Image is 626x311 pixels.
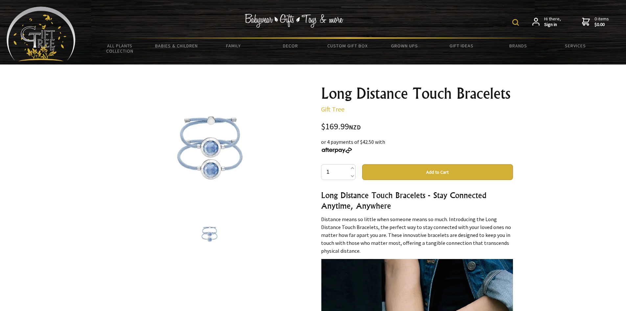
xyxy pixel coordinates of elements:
[321,105,344,113] a: Gift Tree
[547,39,604,53] a: Services
[532,16,561,28] a: Hi there,Sign in
[594,22,609,28] strong: $0.00
[319,39,376,53] a: Custom Gift Box
[321,190,513,211] h3: Long Distance Touch Bracelets - Stay Connected Anytime, Anywhere
[433,39,490,53] a: Gift Ideas
[490,39,547,53] a: Brands
[512,19,519,26] img: product search
[321,122,513,131] div: $169.99
[262,39,319,53] a: Decor
[321,138,513,154] div: or 4 payments of $42.50 with
[91,39,148,58] a: All Plants Collection
[158,98,261,201] img: Long Distance Touch Bracelets
[245,14,343,28] img: Babywear - Gifts - Toys & more
[594,16,609,28] span: 0 items
[205,39,262,53] a: Family
[7,7,76,61] img: Babyware - Gifts - Toys and more...
[321,86,513,101] h1: Long Distance Touch Bracelets
[362,164,513,180] button: Add to Cart
[148,39,205,53] a: Babies & Children
[321,215,513,255] p: Distance means so little when someone means so much. Introducing the Long Distance Touch Bracelet...
[544,16,561,28] span: Hi there,
[349,123,361,131] span: NZD
[582,16,609,28] a: 0 items$0.00
[544,22,561,28] strong: Sign in
[376,39,433,53] a: Grown Ups
[321,147,353,153] img: Afterpay
[197,222,222,247] img: Long Distance Touch Bracelets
